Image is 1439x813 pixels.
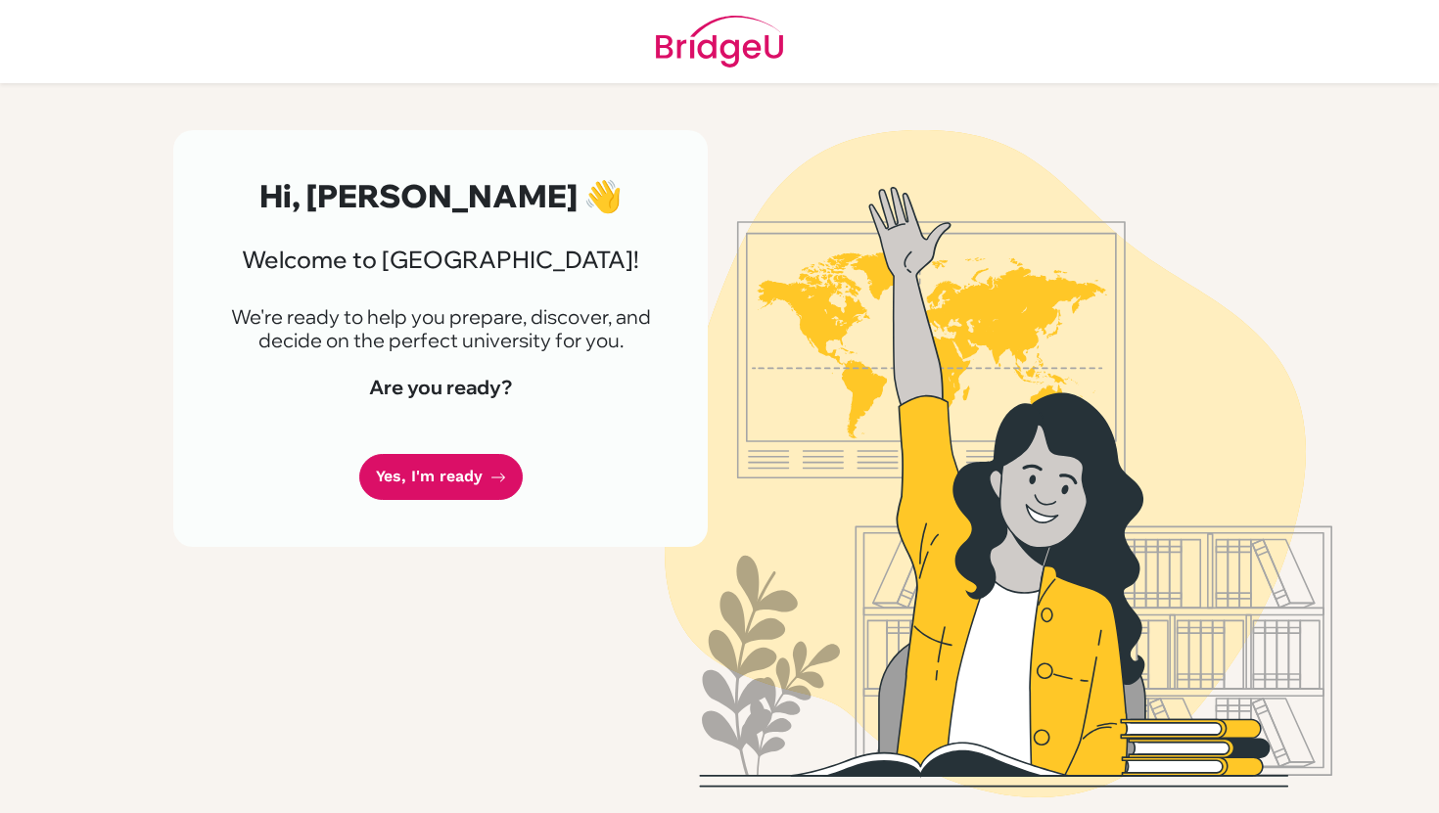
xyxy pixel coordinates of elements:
[359,454,523,500] a: Yes, I'm ready
[220,376,661,399] h4: Are you ready?
[220,246,661,274] h3: Welcome to [GEOGRAPHIC_DATA]!
[220,177,661,214] h2: Hi, [PERSON_NAME] 👋
[220,305,661,352] p: We're ready to help you prepare, discover, and decide on the perfect university for you.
